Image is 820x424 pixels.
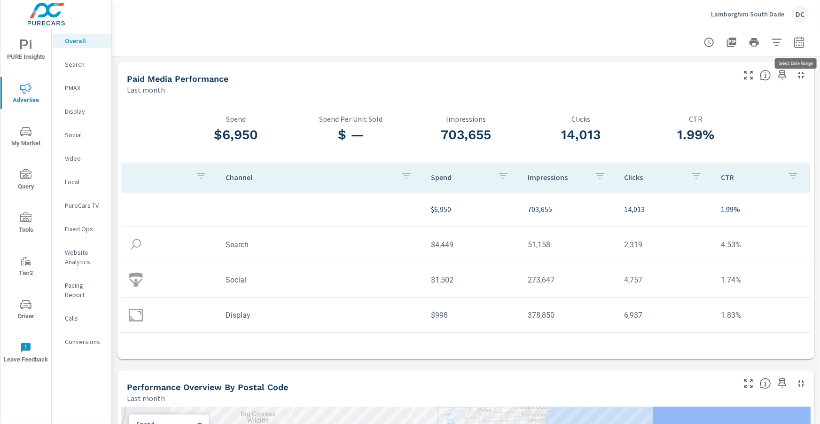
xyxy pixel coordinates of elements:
[52,34,111,48] div: Overall
[617,303,714,327] td: 6,937
[617,268,714,292] td: 4,757
[625,204,706,215] p: 14,013
[179,127,294,143] h3: $6,950
[52,151,111,165] div: Video
[52,335,111,349] div: Conversions
[408,115,523,123] p: Impressions
[638,127,753,143] h3: 1.99%
[625,173,684,182] p: Clicks
[294,115,409,123] p: Spend Per Unit Sold
[65,130,104,140] p: Social
[218,268,423,292] td: Social
[52,104,111,118] div: Display
[794,376,809,391] button: Minimize Widget
[65,177,104,187] p: Local
[65,314,104,323] p: Calls
[65,107,104,116] p: Display
[721,173,780,182] p: CTR
[65,224,104,234] p: Fixed Ops
[179,115,294,123] p: Spend
[129,237,143,251] img: icon-search.svg
[423,233,520,257] td: $4,449
[617,233,714,257] td: 2,319
[3,169,48,192] span: Query
[52,311,111,325] div: Calls
[65,281,104,299] p: Pacing Report
[3,39,48,63] span: PURE Insights
[3,83,48,106] span: Advertise
[52,175,111,189] div: Local
[423,303,520,327] td: $998
[127,84,165,95] p: Last month
[65,154,104,163] p: Video
[528,173,587,182] p: Impressions
[767,33,786,52] button: Apply Filters
[52,222,111,236] div: Fixed Ops
[65,248,104,267] p: Website Analytics
[218,303,423,327] td: Display
[52,81,111,95] div: PMAX
[775,376,790,391] span: Save this to your personalized report
[722,33,741,52] button: "Export Report to PDF"
[3,126,48,149] span: My Market
[52,128,111,142] div: Social
[523,127,639,143] h3: 14,013
[3,212,48,236] span: Tools
[127,382,288,392] h5: Performance Overview By Postal Code
[226,173,393,182] p: Channel
[65,83,104,93] p: PMAX
[760,70,771,81] span: Understand performance metrics over the selected time range.
[431,173,490,182] p: Spend
[65,36,104,46] p: Overall
[745,33,764,52] button: Print Report
[129,308,143,322] img: icon-display.svg
[127,74,228,84] h5: Paid Media Performance
[3,342,48,365] span: Leave Feedback
[431,204,513,215] p: $6,950
[127,393,165,404] p: Last month
[3,256,48,279] span: Tier2
[520,268,617,292] td: 273,647
[3,299,48,322] span: Driver
[52,245,111,269] div: Website Analytics
[713,303,810,327] td: 1.83%
[520,233,617,257] td: 51,158
[65,60,104,69] p: Search
[713,233,810,257] td: 4.53%
[792,6,809,23] div: DC
[65,337,104,346] p: Conversions
[408,127,523,143] h3: 703,655
[638,115,753,123] p: CTR
[711,10,784,18] p: Lamborghini South Dade
[52,57,111,71] div: Search
[423,268,520,292] td: $1,502
[65,201,104,210] p: PureCars TV
[760,378,771,389] span: Understand performance data by postal code. Individual postal codes can be selected and expanded ...
[713,268,810,292] td: 1.74%
[528,204,609,215] p: 703,655
[775,68,790,83] span: Save this to your personalized report
[523,115,639,123] p: Clicks
[741,376,756,391] button: Make Fullscreen
[0,28,51,374] div: nav menu
[794,68,809,83] button: Minimize Widget
[721,204,803,215] p: 1.99%
[741,68,756,83] button: Make Fullscreen
[129,273,143,287] img: icon-social.svg
[52,198,111,212] div: PureCars TV
[218,233,423,257] td: Search
[294,127,409,143] h3: $ —
[520,303,617,327] td: 378,850
[52,278,111,302] div: Pacing Report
